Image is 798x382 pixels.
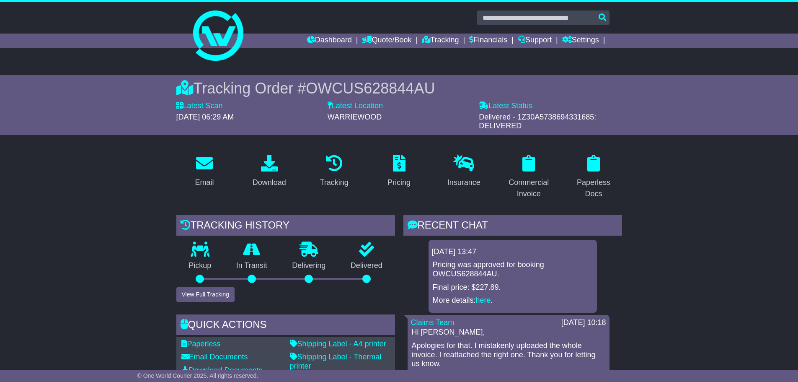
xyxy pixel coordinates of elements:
[253,177,286,188] div: Download
[382,152,416,191] a: Pricing
[476,296,491,304] a: here
[571,177,617,200] div: Paperless Docs
[422,34,459,48] a: Tracking
[314,152,354,191] a: Tracking
[432,247,594,257] div: [DATE] 13:47
[195,177,214,188] div: Email
[403,215,622,238] div: RECENT CHAT
[412,328,605,337] p: Hi [PERSON_NAME],
[566,152,622,203] a: Paperless Docs
[387,177,411,188] div: Pricing
[328,101,383,111] label: Latest Location
[412,341,605,369] p: Apologies for that. I mistakenly uploaded the whole invoice. I reattached the right one. Thank yo...
[181,366,263,374] a: Download Documents
[176,314,395,337] div: Quick Actions
[433,283,593,292] p: Final price: $227.89.
[307,34,352,48] a: Dashboard
[442,152,486,191] a: Insurance
[518,34,552,48] a: Support
[290,340,386,348] a: Shipping Label - A4 printer
[176,79,622,97] div: Tracking Order #
[362,34,411,48] a: Quote/Book
[561,318,606,327] div: [DATE] 10:18
[306,80,435,97] span: OWCUS628844AU
[181,340,221,348] a: Paperless
[447,177,480,188] div: Insurance
[469,34,507,48] a: Financials
[506,177,552,200] div: Commercial Invoice
[176,287,235,302] button: View Full Tracking
[176,215,395,238] div: Tracking history
[562,34,599,48] a: Settings
[189,152,219,191] a: Email
[479,101,532,111] label: Latest Status
[247,152,292,191] a: Download
[176,113,234,121] span: [DATE] 06:29 AM
[328,113,382,121] span: WARRIEWOOD
[290,353,382,370] a: Shipping Label - Thermal printer
[479,113,596,130] span: Delivered - 1Z30A5738694331685: DELIVERED
[320,177,348,188] div: Tracking
[224,261,280,270] p: In Transit
[181,353,248,361] a: Email Documents
[411,318,455,327] a: Claims Team
[176,261,224,270] p: Pickup
[501,152,557,203] a: Commercial Invoice
[176,101,223,111] label: Latest Scan
[137,372,258,379] span: © One World Courier 2025. All rights reserved.
[433,260,593,278] p: Pricing was approved for booking OWCUS628844AU.
[433,296,593,305] p: More details: .
[338,261,395,270] p: Delivered
[280,261,338,270] p: Delivering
